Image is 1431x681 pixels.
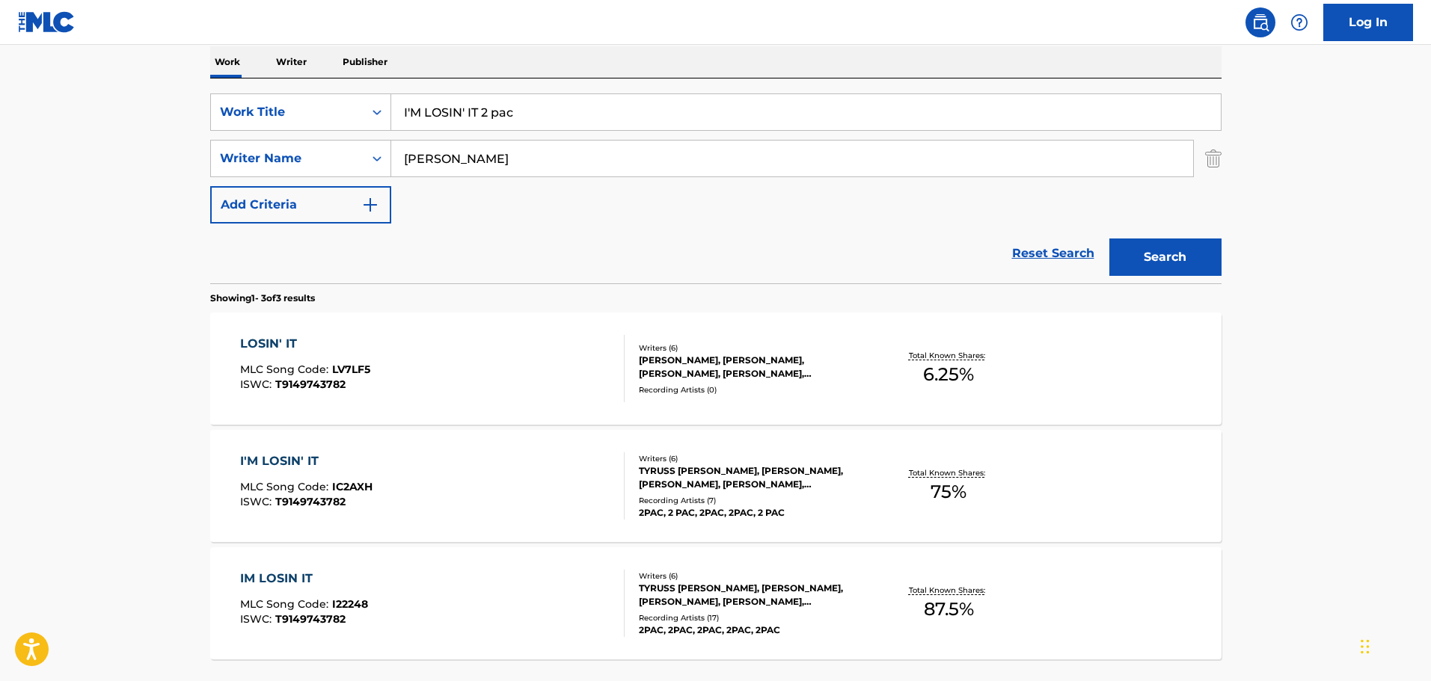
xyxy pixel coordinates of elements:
[272,46,311,78] p: Writer
[909,350,989,361] p: Total Known Shares:
[639,453,865,464] div: Writers ( 6 )
[210,46,245,78] p: Work
[240,495,275,508] span: ISWC :
[639,570,865,582] div: Writers ( 6 )
[210,430,1222,542] a: I'M LOSIN' ITMLC Song Code:IC2AXHISWC:T9149743782Writers (6)TYRUSS [PERSON_NAME], [PERSON_NAME], ...
[1290,13,1308,31] img: help
[1245,7,1275,37] a: Public Search
[338,46,392,78] p: Publisher
[1251,13,1269,31] img: search
[210,312,1222,425] a: LOSIN' ITMLC Song Code:LV7LF5ISWC:T9149743782Writers (6)[PERSON_NAME], [PERSON_NAME], [PERSON_NAM...
[639,464,865,491] div: TYRUSS [PERSON_NAME], [PERSON_NAME], [PERSON_NAME], [PERSON_NAME], [PERSON_NAME], [PERSON_NAME] [...
[1323,4,1413,41] a: Log In
[931,478,966,505] span: 75 %
[210,93,1222,283] form: Search Form
[275,378,346,391] span: T9149743782
[923,361,974,388] span: 6.25 %
[210,186,391,224] button: Add Criteria
[240,480,332,493] span: MLC Song Code :
[909,585,989,596] p: Total Known Shares:
[275,495,346,508] span: T9149743782
[220,103,355,121] div: Work Title
[639,495,865,506] div: Recording Artists ( 7 )
[639,384,865,395] div: Recording Artists ( 0 )
[639,623,865,637] div: 2PAC, 2PAC, 2PAC, 2PAC, 2PAC
[1361,624,1370,669] div: Drag
[1005,237,1102,270] a: Reset Search
[18,11,76,33] img: MLC Logo
[210,547,1222,659] a: IM LOSIN ITMLC Song Code:I22248ISWC:T9149743782Writers (6)TYRUSS [PERSON_NAME], [PERSON_NAME], [P...
[240,363,332,376] span: MLC Song Code :
[240,452,373,470] div: I'M LOSIN' IT
[1109,238,1222,276] button: Search
[220,150,355,167] div: Writer Name
[639,342,865,354] div: Writers ( 6 )
[361,196,379,214] img: 9d2ae6d4665cec9f34b9.svg
[275,612,346,626] span: T9149743782
[240,335,370,353] div: LOSIN' IT
[909,467,989,478] p: Total Known Shares:
[639,506,865,520] div: 2PAC, 2 PAC, 2PAC, 2PAC, 2 PAC
[1284,7,1314,37] div: Help
[332,597,368,611] span: I22248
[240,597,332,611] span: MLC Song Code :
[332,363,370,376] span: LV7LF5
[1205,140,1222,177] img: Delete Criterion
[240,612,275,626] span: ISWC :
[639,612,865,623] div: Recording Artists ( 17 )
[240,570,368,588] div: IM LOSIN IT
[639,354,865,380] div: [PERSON_NAME], [PERSON_NAME], [PERSON_NAME], [PERSON_NAME], [PERSON_NAME], [PERSON_NAME]
[332,480,373,493] span: IC2AXH
[210,292,315,305] p: Showing 1 - 3 of 3 results
[240,378,275,391] span: ISWC :
[924,596,974,623] span: 87.5 %
[1356,609,1431,681] iframe: Chat Widget
[639,582,865,608] div: TYRUSS [PERSON_NAME], [PERSON_NAME], [PERSON_NAME], [PERSON_NAME], [PERSON_NAME], [PERSON_NAME] [...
